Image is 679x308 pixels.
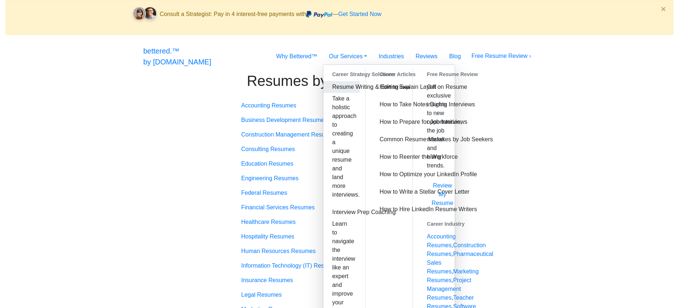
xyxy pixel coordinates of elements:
a: Construction Management Resumes [241,131,336,138]
a: Human Resources Resumes [241,248,316,254]
a: How to Optimize your LinkedIn Profile [371,169,407,186]
strong: Career Articles [371,68,407,81]
a: Information Technology (IT) Resumes [241,262,338,269]
h1: Resumes by Career Industry [241,72,438,90]
a: Business Development Resumes [241,117,327,123]
a: Industries [373,49,410,64]
p: How to Prepare for Job Interviews [380,118,398,126]
span: × [661,4,666,14]
a: Why Bettered™ [271,49,323,64]
a: Federal Resumes [241,190,287,196]
a: Blog [443,49,467,64]
a: Reviews [410,49,443,64]
a: Free Resume Review › [471,53,531,59]
p: How to Explain Layoff on Resume [380,83,398,91]
a: Accounting Resumes [427,233,456,248]
p: How to Take Notes During Interviews [380,100,398,109]
p: How to Reenter the Workforce [380,153,398,161]
p: Get exclusive insights to new opportunities, the job market and hiring trends. [418,81,455,171]
a: bettered.™by [DOMAIN_NAME] [143,44,212,69]
p: How to Optimize your LinkedIn Profile [380,170,398,179]
a: Consulting Resumes [241,146,295,152]
a: Legal Resumes [241,292,282,298]
a: Pharmaceutical Sales Resumes [427,251,493,275]
p: How to Hire LinkedIn Resume Writers [380,205,398,214]
button: Close [654,0,673,18]
a: Common Resume Mistakes by Job Seekers [371,134,407,151]
img: client-faces.svg [130,5,160,24]
a: How to Reenter the Workforce [371,151,407,169]
a: Healthcare Resumes [241,219,296,225]
a: Project Management Resumes [427,277,471,301]
a: Our Services [323,49,373,64]
strong: Free Resume Review [418,68,455,81]
img: paypal.svg [306,11,332,18]
p: Take a holistic approach to creating a unique resume and land more interviews. [323,93,359,201]
a: Review My Resume [432,182,454,206]
a: How to Take Notes During Interviews [371,99,407,116]
a: Get Started Now [338,11,381,17]
span: Consult a Strategist: Pay in 4 interest-free payments with — [160,11,382,17]
a: Marketing Resumes [427,268,479,283]
p: Common Resume Mistakes by Job Seekers [380,135,398,144]
a: How to Write a Stellar Cover Letter [371,186,407,204]
a: Insurance Resumes [241,277,293,283]
a: Resume Writing & EditingNew [323,81,359,93]
button: Free Resume Review › [467,49,536,63]
p: How to Write a Stellar Cover Letter [380,187,398,196]
strong: Career Strategy Solutions [323,68,359,81]
span: by [DOMAIN_NAME] [143,58,212,66]
a: How to Prepare for Job Interviews [371,116,407,134]
a: Hospitality Resumes [241,233,295,240]
button: Review My Resume [427,179,458,210]
a: Interview Prep Coaching [323,206,359,218]
a: Financial Services Resumes [241,204,315,210]
a: Engineering Resumes [241,175,299,181]
a: Construction Resumes [427,242,486,257]
strong: Career Industry [418,217,455,231]
a: Accounting Resumes [241,102,296,108]
a: Education Resumes [241,161,293,167]
a: How to Explain Layoff on Resume [371,81,407,99]
a: How to Hire LinkedIn Resume Writers [371,204,407,221]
